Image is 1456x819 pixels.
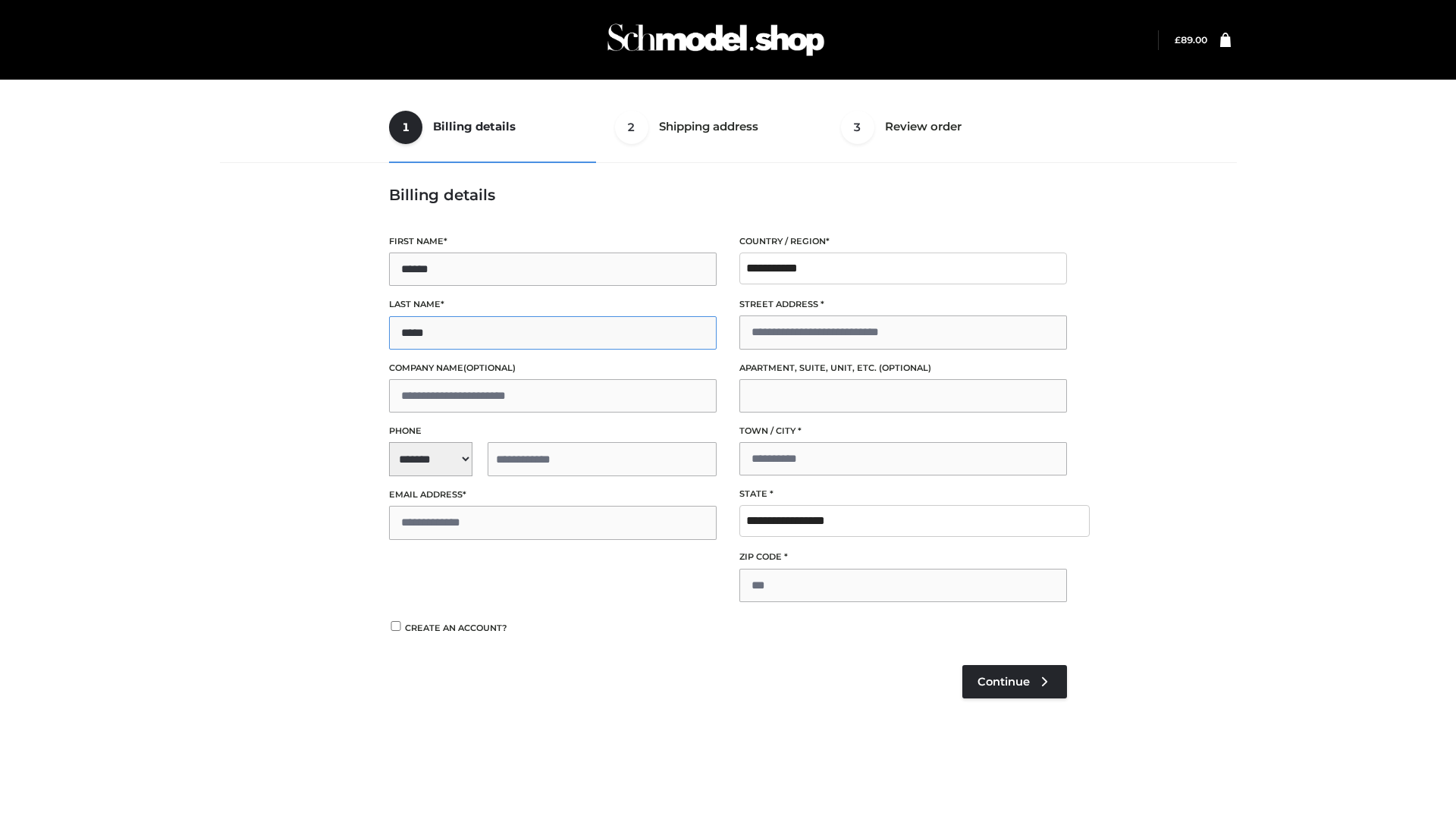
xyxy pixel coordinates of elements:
span: £ [1175,34,1181,45]
a: £89.00 [1175,34,1207,45]
label: Street address [739,297,1067,312]
bdi: 89.00 [1175,34,1207,45]
label: First name [389,234,717,249]
label: Last name [389,297,717,312]
label: Email address [389,488,717,502]
label: Apartment, suite, unit, etc. [739,361,1067,375]
label: Company name [389,361,717,375]
label: Country / Region [739,234,1067,249]
a: Continue [962,665,1067,698]
span: Create an account? [405,623,507,633]
span: Continue [977,675,1030,689]
input: Create an account? [389,621,403,631]
label: Town / City [739,424,1067,438]
span: (optional) [879,362,931,373]
label: ZIP Code [739,550,1067,564]
label: Phone [389,424,717,438]
img: Schmodel Admin 964 [602,10,830,70]
h3: Billing details [389,186,1067,204]
span: (optional) [463,362,516,373]
label: State [739,487,1067,501]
